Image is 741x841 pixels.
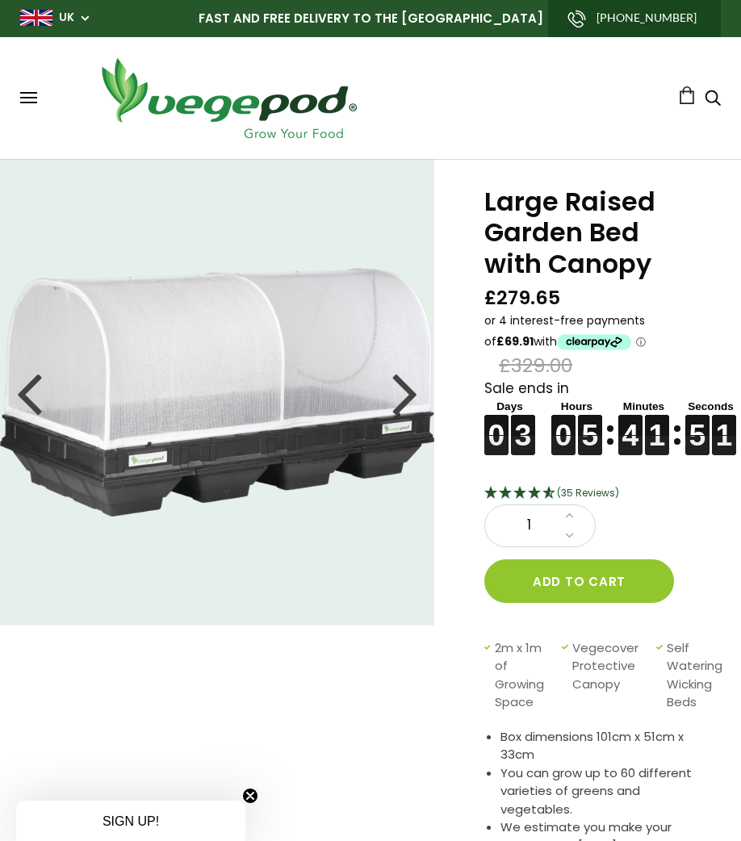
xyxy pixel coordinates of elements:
[501,515,556,536] span: 1
[484,286,560,311] span: £279.65
[572,639,648,712] span: Vegecover Protective Canopy
[500,764,701,819] li: You can grow up to 60 different varieties of greens and vegetables.
[551,415,576,435] figure: 0
[484,559,674,603] button: Add to cart
[667,639,732,712] span: Self Watering Wicking Beds
[103,814,159,828] span: SIGN UP!
[484,415,509,435] figure: 0
[499,354,572,379] span: £329.00
[484,379,701,456] div: Sale ends in
[560,505,579,526] a: Increase quantity by 1
[578,415,602,435] figure: 5
[495,639,554,712] span: 2m x 1m of Growing Space
[20,10,52,26] img: gb_large.png
[685,415,710,435] figure: 5
[484,186,701,279] h1: Large Raised Garden Bed with Canopy
[705,91,721,108] a: Search
[560,525,579,546] a: Decrease quantity by 1
[87,53,370,143] img: Vegepod
[242,788,258,804] button: Close teaser
[500,728,701,764] li: Box dimensions 101cm x 51cm x 33cm
[511,415,535,435] figure: 3
[712,415,736,435] figure: 1
[618,415,643,435] figure: 4
[557,486,619,500] span: 4.69 Stars - 35 Reviews
[16,801,245,841] div: SIGN UP!Close teaser
[645,415,669,435] figure: 1
[484,483,701,504] div: 4.69 Stars - 35 Reviews
[59,10,74,26] a: UK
